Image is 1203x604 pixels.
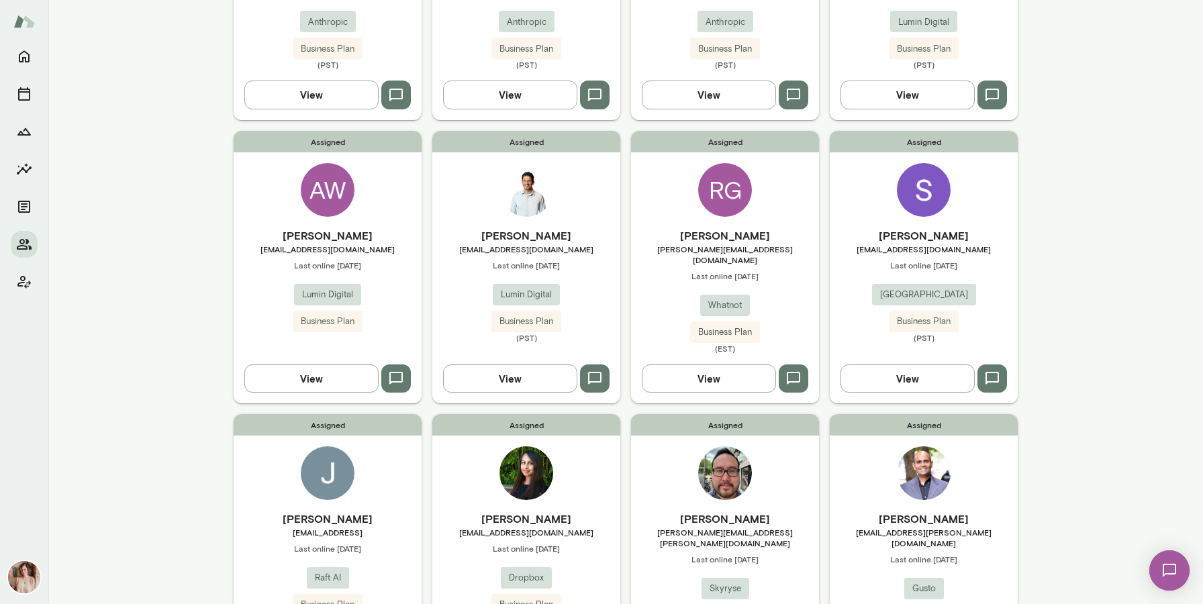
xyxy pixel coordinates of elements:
span: [EMAIL_ADDRESS][DOMAIN_NAME] [830,244,1018,254]
button: View [443,81,577,109]
span: Assigned [432,414,620,436]
span: Assigned [830,414,1018,436]
h6: [PERSON_NAME] [432,228,620,244]
h6: [PERSON_NAME] [631,228,819,244]
span: Assigned [234,131,422,152]
h6: [PERSON_NAME] [234,511,422,527]
span: Anthropic [499,15,555,29]
span: Business Plan [690,42,760,56]
span: Lumin Digital [493,288,560,301]
span: Business Plan [491,42,561,56]
span: Last online [DATE] [234,260,422,270]
span: Business Plan [293,315,363,328]
img: Harsha Aravindakshan [499,446,553,500]
span: Last online [DATE] [234,543,422,554]
span: Dropbox [501,571,552,585]
span: Assigned [631,131,819,152]
span: (PST) [432,59,620,70]
span: [EMAIL_ADDRESS] [234,527,422,538]
span: Whatnot [700,299,750,312]
span: Anthropic [697,15,753,29]
div: AW [301,163,354,217]
span: Assigned [432,131,620,152]
span: Last online [DATE] [830,554,1018,564]
button: View [840,81,975,109]
span: Lumin Digital [890,15,957,29]
span: Lumin Digital [294,288,361,301]
h6: [PERSON_NAME] [830,511,1018,527]
span: [EMAIL_ADDRESS][DOMAIN_NAME] [234,244,422,254]
span: Assigned [830,131,1018,152]
span: Anthropic [300,15,356,29]
img: Payam Nael [499,163,553,217]
button: Members [11,231,38,258]
button: View [642,364,776,393]
h6: [PERSON_NAME] [432,511,620,527]
span: (EST) [631,343,819,354]
span: (PST) [830,332,1018,343]
img: Sunil George [897,163,951,217]
span: Skyryse [702,582,749,595]
span: [PERSON_NAME][EMAIL_ADDRESS][PERSON_NAME][DOMAIN_NAME] [631,527,819,548]
div: RG [698,163,752,217]
button: Documents [11,193,38,220]
span: Last online [DATE] [432,260,620,270]
span: [EMAIL_ADDRESS][DOMAIN_NAME] [432,527,620,538]
button: Insights [11,156,38,183]
button: Client app [11,268,38,295]
span: Last online [DATE] [830,260,1018,270]
span: [EMAIL_ADDRESS][DOMAIN_NAME] [432,244,620,254]
img: Nancy Alsip [8,561,40,593]
img: Mento [13,9,35,34]
span: Last online [DATE] [432,543,620,554]
button: View [244,364,379,393]
span: Business Plan [889,42,959,56]
h6: [PERSON_NAME] [234,228,422,244]
span: [EMAIL_ADDRESS][PERSON_NAME][DOMAIN_NAME] [830,527,1018,548]
span: [GEOGRAPHIC_DATA] [872,288,976,301]
button: View [642,81,776,109]
button: Growth Plan [11,118,38,145]
span: Assigned [631,414,819,436]
h6: [PERSON_NAME] [830,228,1018,244]
span: Gusto [904,582,944,595]
img: Lux Nagarajan [897,446,951,500]
span: [PERSON_NAME][EMAIL_ADDRESS][DOMAIN_NAME] [631,244,819,265]
span: Business Plan [293,42,363,56]
button: View [244,81,379,109]
button: Home [11,43,38,70]
span: (PST) [432,332,620,343]
button: View [840,364,975,393]
img: Jack Taylor [301,446,354,500]
img: George Evans [698,446,752,500]
span: Business Plan [491,315,561,328]
span: (PST) [631,59,819,70]
button: Sessions [11,81,38,107]
span: (PST) [234,59,422,70]
span: Business Plan [690,325,760,339]
span: Last online [DATE] [631,554,819,564]
span: (PST) [830,59,1018,70]
span: Last online [DATE] [631,270,819,281]
h6: [PERSON_NAME] [631,511,819,527]
span: Raft AI [307,571,349,585]
span: Assigned [234,414,422,436]
span: Business Plan [889,315,959,328]
button: View [443,364,577,393]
